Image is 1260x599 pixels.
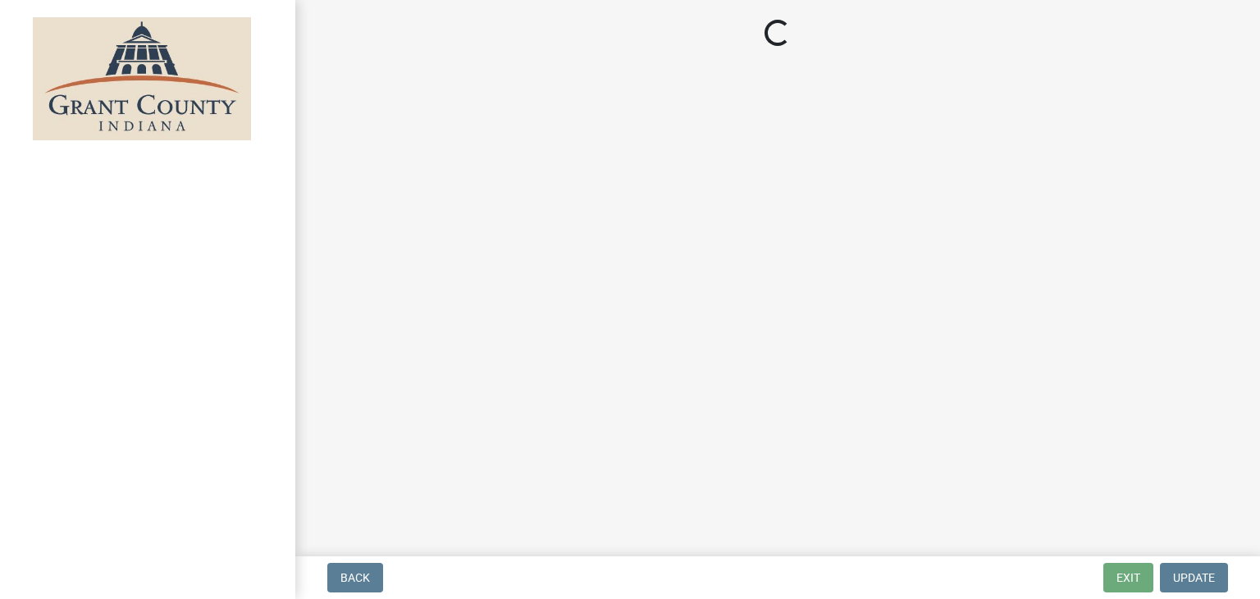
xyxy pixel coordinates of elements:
[327,563,383,592] button: Back
[1103,563,1153,592] button: Exit
[340,571,370,584] span: Back
[1160,563,1228,592] button: Update
[1173,571,1215,584] span: Update
[33,17,251,140] img: Grant County, Indiana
